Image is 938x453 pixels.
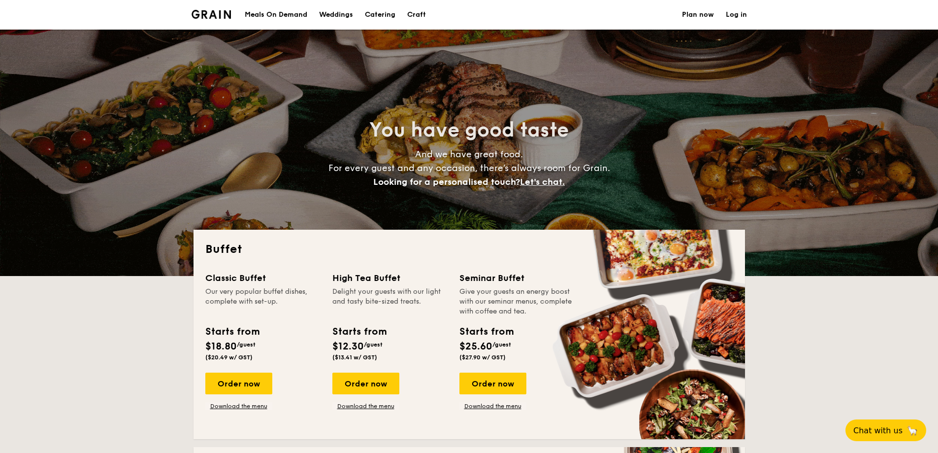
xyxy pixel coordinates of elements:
div: Starts from [459,324,513,339]
span: $25.60 [459,341,492,352]
div: Order now [332,373,399,394]
span: /guest [492,341,511,348]
span: $12.30 [332,341,364,352]
span: /guest [237,341,256,348]
span: ($13.41 w/ GST) [332,354,377,361]
span: ($27.90 w/ GST) [459,354,506,361]
a: Download the menu [205,402,272,410]
a: Download the menu [332,402,399,410]
span: ($20.49 w/ GST) [205,354,253,361]
img: Grain [192,10,231,19]
div: Starts from [332,324,386,339]
div: Delight your guests with our light and tasty bite-sized treats. [332,287,448,316]
div: Order now [459,373,526,394]
div: Give your guests an energy boost with our seminar menus, complete with coffee and tea. [459,287,575,316]
div: Starts from [205,324,259,339]
div: Order now [205,373,272,394]
a: Download the menu [459,402,526,410]
div: Seminar Buffet [459,271,575,285]
div: Our very popular buffet dishes, complete with set-up. [205,287,321,316]
button: Chat with us🦙 [845,419,926,441]
h2: Buffet [205,242,733,257]
span: $18.80 [205,341,237,352]
span: 🦙 [906,425,918,436]
span: /guest [364,341,383,348]
div: Classic Buffet [205,271,321,285]
span: Chat with us [853,426,903,435]
span: Let's chat. [520,176,565,187]
div: High Tea Buffet [332,271,448,285]
a: Logotype [192,10,231,19]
